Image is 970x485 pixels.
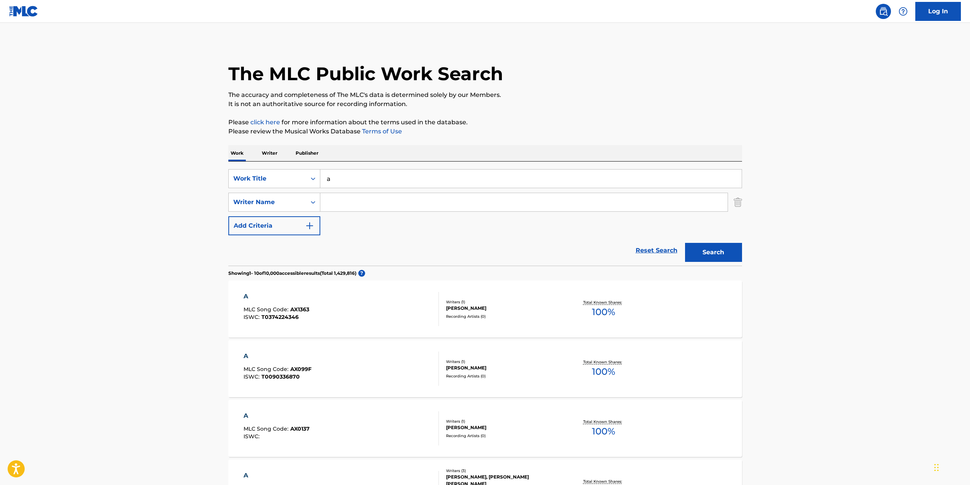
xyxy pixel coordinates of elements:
p: Showing 1 - 10 of 10,000 accessible results (Total 1,429,816 ) [228,270,356,277]
button: Add Criteria [228,216,320,235]
div: Work Title [233,174,302,183]
img: Delete Criterion [734,193,742,212]
span: 100 % [592,425,615,438]
span: ISWC : [244,314,261,320]
p: Total Known Shares: [583,359,624,365]
span: 100 % [592,305,615,319]
div: Recording Artists ( 0 ) [446,373,561,379]
span: MLC Song Code : [244,425,290,432]
p: Please for more information about the terms used in the database. [228,118,742,127]
div: Writer Name [233,198,302,207]
span: ISWC : [244,433,261,440]
img: help [899,7,908,16]
div: Recording Artists ( 0 ) [446,433,561,439]
p: The accuracy and completeness of The MLC's data is determined solely by our Members. [228,90,742,100]
p: It is not an authoritative source for recording information. [228,100,742,109]
span: AX0137 [290,425,310,432]
div: Writers ( 1 ) [446,418,561,424]
a: Reset Search [632,242,681,259]
div: Writers ( 3 ) [446,468,561,474]
div: [PERSON_NAME] [446,305,561,312]
a: AMLC Song Code:AX099FISWC:T0090336870Writers (1)[PERSON_NAME]Recording Artists (0)Total Known Sha... [228,340,742,397]
p: Total Known Shares: [583,479,624,484]
span: AX1363 [290,306,309,313]
p: Please review the Musical Works Database [228,127,742,136]
div: Help [896,4,911,19]
p: Writer [260,145,280,161]
div: A [244,471,312,480]
span: T0090336870 [261,373,300,380]
span: 100 % [592,365,615,379]
a: Public Search [876,4,891,19]
a: Log In [915,2,961,21]
img: search [879,7,888,16]
span: ? [358,270,365,277]
div: [PERSON_NAME] [446,365,561,371]
div: Drag [934,456,939,479]
img: 9d2ae6d4665cec9f34b9.svg [305,221,314,230]
a: AMLC Song Code:AX0137ISWC:Writers (1)[PERSON_NAME]Recording Artists (0)Total Known Shares:100% [228,400,742,457]
span: T0374224346 [261,314,299,320]
div: A [244,411,310,420]
span: MLC Song Code : [244,366,290,372]
span: ISWC : [244,373,261,380]
div: A [244,292,309,301]
a: click here [250,119,280,126]
h1: The MLC Public Work Search [228,62,503,85]
div: Writers ( 1 ) [446,299,561,305]
div: [PERSON_NAME] [446,424,561,431]
a: AMLC Song Code:AX1363ISWC:T0374224346Writers (1)[PERSON_NAME]Recording Artists (0)Total Known Sha... [228,281,742,338]
div: Writers ( 1 ) [446,359,561,365]
span: AX099F [290,366,312,372]
p: Publisher [293,145,321,161]
div: A [244,352,312,361]
div: Recording Artists ( 0 ) [446,314,561,319]
iframe: Chat Widget [932,449,970,485]
a: Terms of Use [361,128,402,135]
img: MLC Logo [9,6,38,17]
button: Search [685,243,742,262]
p: Work [228,145,246,161]
p: Total Known Shares: [583,300,624,305]
form: Search Form [228,169,742,266]
p: Total Known Shares: [583,419,624,425]
span: MLC Song Code : [244,306,290,313]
